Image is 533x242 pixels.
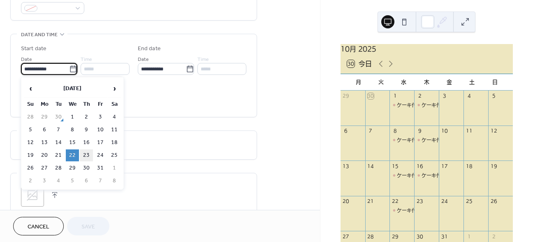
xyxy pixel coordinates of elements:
[414,137,439,144] div: ケーキ付相談会
[417,198,423,205] div: 23
[24,175,37,187] td: 2
[24,137,37,149] td: 12
[80,124,93,136] td: 9
[415,74,438,91] div: 木
[414,172,439,179] div: ケーキ付相談会
[52,162,65,174] td: 28
[389,137,414,144] div: ケーキ付相談会
[368,93,374,99] div: 30
[52,137,65,149] td: 14
[52,175,65,187] td: 4
[397,172,431,179] div: ケーキ付相談会
[466,128,472,134] div: 11
[52,149,65,161] td: 21
[108,124,121,136] td: 11
[38,175,51,187] td: 3
[347,74,370,91] div: 月
[343,198,349,205] div: 20
[397,137,431,144] div: ケーキ付相談会
[341,44,513,54] div: 10月 2025
[417,233,423,240] div: 30
[461,74,483,91] div: 土
[108,137,121,149] td: 18
[108,149,121,161] td: 25
[441,163,447,169] div: 17
[38,80,107,98] th: [DATE]
[21,44,46,53] div: Start date
[24,149,37,161] td: 19
[94,162,107,174] td: 31
[21,30,58,39] span: Date and time
[13,217,64,235] button: Cancel
[21,184,44,207] div: ;
[66,98,79,110] th: We
[24,98,37,110] th: Su
[414,102,439,109] div: ケーキ付相談会
[484,74,506,91] div: 日
[392,93,398,99] div: 1
[94,124,107,136] td: 10
[38,137,51,149] td: 13
[389,172,414,179] div: ケーキ付相談会
[392,198,398,205] div: 22
[108,98,121,110] th: Sa
[491,198,497,205] div: 26
[38,124,51,136] td: 6
[138,55,149,64] span: Date
[38,162,51,174] td: 27
[66,124,79,136] td: 8
[80,98,93,110] th: Th
[94,149,107,161] td: 24
[52,124,65,136] td: 7
[466,198,472,205] div: 25
[466,163,472,169] div: 18
[397,207,431,214] div: ケーキ付相談会
[344,58,375,70] button: 30今日
[422,137,456,144] div: ケーキ付相談会
[491,128,497,134] div: 12
[441,233,447,240] div: 31
[80,175,93,187] td: 6
[392,233,398,240] div: 29
[392,163,398,169] div: 15
[343,163,349,169] div: 13
[28,223,49,231] span: Cancel
[80,111,93,123] td: 2
[491,163,497,169] div: 19
[52,111,65,123] td: 30
[38,111,51,123] td: 29
[108,80,121,97] span: ›
[81,55,92,64] span: Time
[94,111,107,123] td: 3
[368,233,374,240] div: 28
[441,198,447,205] div: 24
[441,128,447,134] div: 10
[108,111,121,123] td: 4
[197,55,209,64] span: Time
[24,162,37,174] td: 26
[66,149,79,161] td: 22
[392,74,415,91] div: 水
[389,207,414,214] div: ケーキ付相談会
[417,163,423,169] div: 16
[466,93,472,99] div: 4
[66,162,79,174] td: 29
[38,98,51,110] th: Mo
[38,149,51,161] td: 20
[417,128,423,134] div: 9
[368,198,374,205] div: 21
[422,102,456,109] div: ケーキ付相談会
[441,93,447,99] div: 3
[397,102,431,109] div: ケーキ付相談会
[389,102,414,109] div: ケーキ付相談会
[94,98,107,110] th: Fr
[438,74,461,91] div: 金
[66,175,79,187] td: 5
[491,93,497,99] div: 5
[94,175,107,187] td: 7
[66,137,79,149] td: 15
[138,44,161,53] div: End date
[80,162,93,174] td: 30
[392,128,398,134] div: 8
